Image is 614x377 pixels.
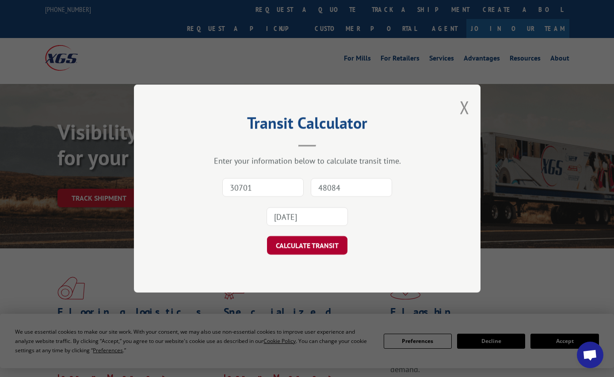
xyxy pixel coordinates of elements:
[267,236,347,255] button: CALCULATE TRANSIT
[267,207,348,226] input: Tender Date
[311,178,392,197] input: Dest. Zip
[222,178,304,197] input: Origin Zip
[178,117,436,133] h2: Transit Calculator
[577,342,603,368] div: Open chat
[460,95,469,119] button: Close modal
[178,156,436,166] div: Enter your information below to calculate transit time.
